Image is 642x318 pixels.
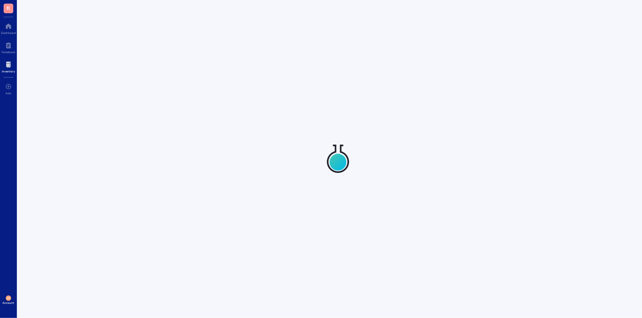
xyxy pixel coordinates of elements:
div: Add [6,91,11,95]
a: Notebook [2,41,15,54]
div: Account [3,301,14,304]
div: Dashboard [1,31,16,35]
div: Notebook [2,50,15,54]
span: AP [7,297,10,299]
a: Inventory [2,60,15,73]
div: Inventory [2,69,15,73]
span: K [7,4,10,11]
a: Dashboard [1,21,16,35]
